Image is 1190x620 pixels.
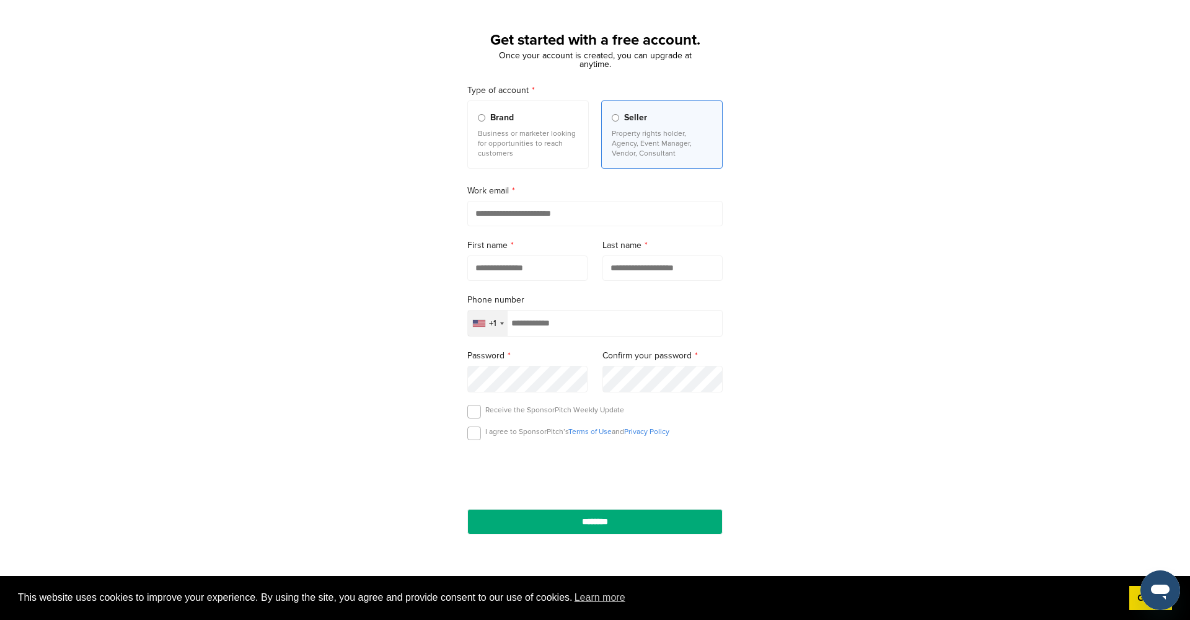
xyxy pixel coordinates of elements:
[18,588,1119,607] span: This website uses cookies to improve your experience. By using the site, you agree and provide co...
[573,588,627,607] a: learn more about cookies
[602,239,723,252] label: Last name
[490,111,514,125] span: Brand
[478,114,485,122] input: Brand Business or marketer looking for opportunities to reach customers
[624,111,647,125] span: Seller
[568,427,612,436] a: Terms of Use
[478,128,578,158] p: Business or marketer looking for opportunities to reach customers
[612,128,712,158] p: Property rights holder, Agency, Event Manager, Vendor, Consultant
[467,184,723,198] label: Work email
[468,311,508,336] div: Selected country
[485,405,624,415] p: Receive the SponsorPitch Weekly Update
[452,29,738,51] h1: Get started with a free account.
[612,114,619,122] input: Seller Property rights holder, Agency, Event Manager, Vendor, Consultant
[524,454,666,491] iframe: reCAPTCHA
[1140,570,1180,610] iframe: Button to launch messaging window
[499,50,692,69] span: Once your account is created, you can upgrade at anytime.
[485,427,669,436] p: I agree to SponsorPitch’s and
[624,427,669,436] a: Privacy Policy
[1129,586,1172,611] a: dismiss cookie message
[489,319,496,328] div: +1
[467,349,588,363] label: Password
[467,239,588,252] label: First name
[467,84,723,97] label: Type of account
[467,293,723,307] label: Phone number
[602,349,723,363] label: Confirm your password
